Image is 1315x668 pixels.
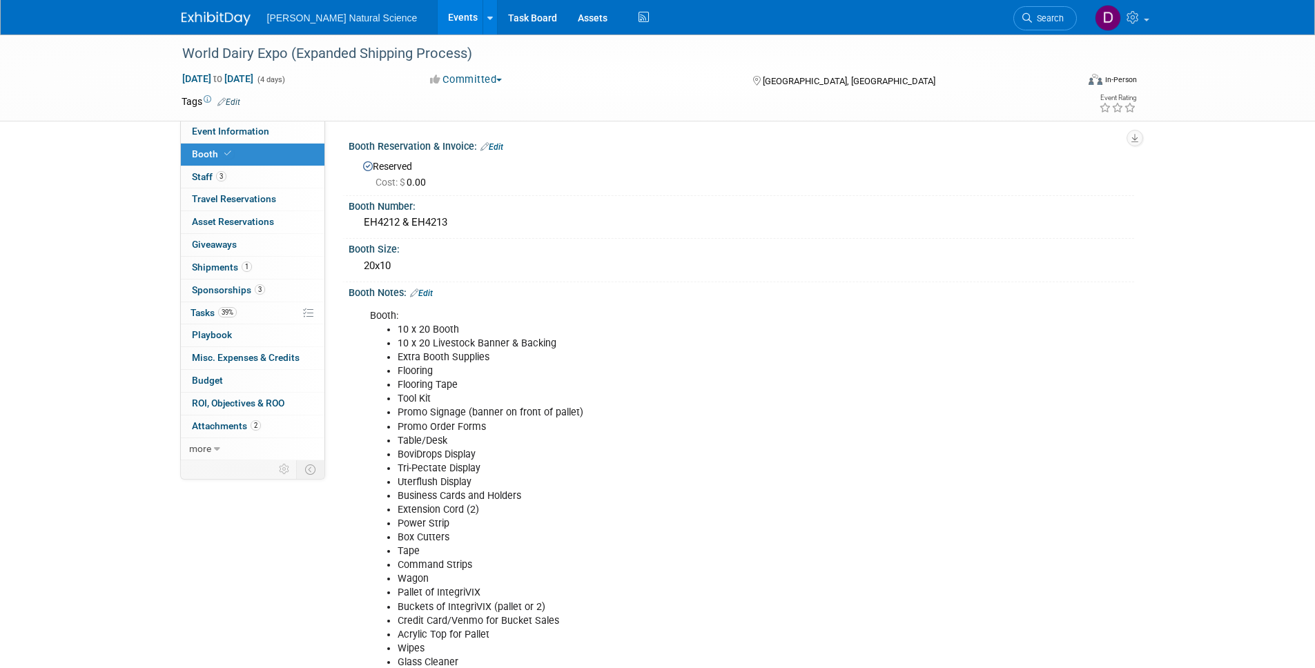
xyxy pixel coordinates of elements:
[398,475,974,489] li: Uterflush Display
[398,462,974,475] li: Tri-Pectate Display
[349,282,1134,300] div: Booth Notes:
[182,95,240,108] td: Tags
[398,600,974,614] li: Buckets of IntegriVIX (pallet or 2)
[425,72,507,87] button: Committed
[181,257,324,279] a: Shipments1
[398,489,974,503] li: Business Cards and Holders
[398,434,974,448] li: Table/Desk
[217,97,240,107] a: Edit
[181,415,324,438] a: Attachments2
[398,614,974,628] li: Credit Card/Venmo for Bucket Sales
[398,544,974,558] li: Tape
[1032,13,1064,23] span: Search
[273,460,297,478] td: Personalize Event Tab Strip
[398,572,974,586] li: Wagon
[480,142,503,152] a: Edit
[296,460,324,478] td: Toggle Event Tabs
[192,193,276,204] span: Travel Reservations
[192,352,300,363] span: Misc. Expenses & Credits
[181,234,324,256] a: Giveaways
[398,642,974,656] li: Wipes
[398,503,974,517] li: Extension Cord (2)
[349,136,1134,154] div: Booth Reservation & Invoice:
[349,196,1134,213] div: Booth Number:
[398,351,974,364] li: Extra Booth Supplies
[359,156,1124,189] div: Reserved
[181,370,324,392] a: Budget
[181,302,324,324] a: Tasks39%
[1099,95,1136,101] div: Event Rating
[181,324,324,346] a: Playbook
[995,72,1138,92] div: Event Format
[181,144,324,166] a: Booth
[191,307,237,318] span: Tasks
[410,288,433,298] a: Edit
[192,216,274,227] span: Asset Reservations
[181,279,324,302] a: Sponsorships3
[192,171,226,182] span: Staff
[192,397,284,409] span: ROI, Objectives & ROO
[256,75,285,84] span: (4 days)
[398,531,974,544] li: Box Cutters
[192,375,223,386] span: Budget
[763,76,935,86] span: [GEOGRAPHIC_DATA], [GEOGRAPHIC_DATA]
[216,171,226,181] span: 3
[1089,74,1102,85] img: Format-Inperson.png
[192,239,237,250] span: Giveaways
[182,12,251,26] img: ExhibitDay
[211,73,224,84] span: to
[359,255,1124,277] div: 20x10
[192,329,232,340] span: Playbook
[1104,75,1137,85] div: In-Person
[398,378,974,392] li: Flooring Tape
[189,443,211,454] span: more
[181,393,324,415] a: ROI, Objectives & ROO
[192,284,265,295] span: Sponsorships
[267,12,418,23] span: [PERSON_NAME] Natural Science
[181,211,324,233] a: Asset Reservations
[192,148,234,159] span: Booth
[398,586,974,600] li: Pallet of IntegriVIX
[182,72,254,85] span: [DATE] [DATE]
[398,420,974,434] li: Promo Order Forms
[181,188,324,210] a: Travel Reservations
[1013,6,1077,30] a: Search
[398,364,974,378] li: Flooring
[192,126,269,137] span: Event Information
[224,150,231,157] i: Booth reservation complete
[192,420,261,431] span: Attachments
[376,177,407,188] span: Cost: $
[398,323,974,337] li: 10 x 20 Booth
[255,284,265,295] span: 3
[181,121,324,143] a: Event Information
[251,420,261,431] span: 2
[398,517,974,531] li: Power Strip
[398,448,974,462] li: BoviDrops Display
[192,262,252,273] span: Shipments
[349,239,1134,256] div: Booth Size:
[398,628,974,642] li: Acrylic Top for Pallet
[181,347,324,369] a: Misc. Expenses & Credits
[218,307,237,317] span: 39%
[376,177,431,188] span: 0.00
[398,558,974,572] li: Command Strips
[181,166,324,188] a: Staff3
[398,392,974,406] li: Tool Kit
[359,212,1124,233] div: EH4212 & EH4213
[398,337,974,351] li: 10 x 20 Livestock Banner & Backing
[1095,5,1121,31] img: Dominic Tarantelli
[398,406,974,420] li: Promo Signage (banner on front of pallet)
[177,41,1056,66] div: World Dairy Expo (Expanded Shipping Process)
[242,262,252,272] span: 1
[181,438,324,460] a: more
